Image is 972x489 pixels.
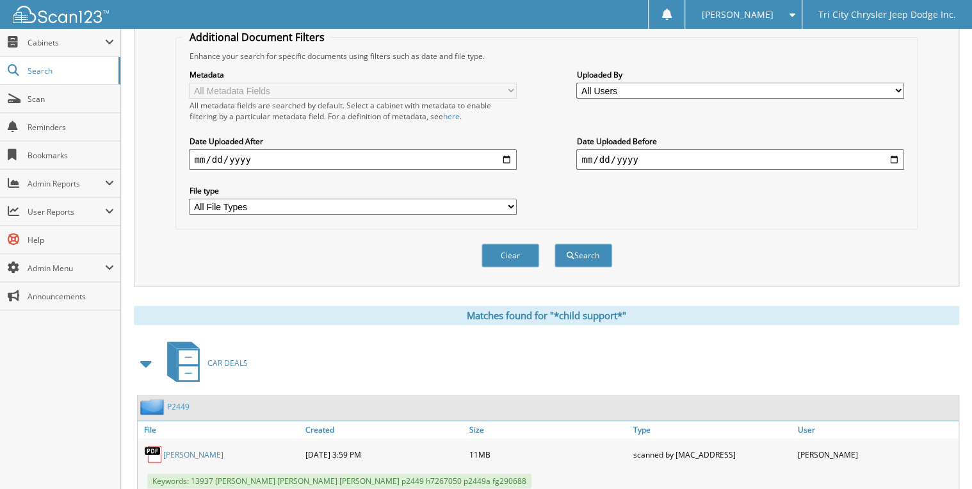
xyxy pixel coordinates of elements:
a: Created [302,421,466,438]
div: 11MB [466,442,630,467]
a: P2449 [167,401,190,412]
span: Tri City Chrysler Jeep Dodge Inc. [818,11,956,19]
button: Search [555,244,612,267]
button: Clear [482,244,539,267]
span: Announcements [28,291,114,302]
div: scanned by [MAC_ADDRESS] [630,442,794,467]
a: Type [630,421,794,438]
span: Keywords: 13937 [PERSON_NAME] [PERSON_NAME] [PERSON_NAME] p2449 h7267050 p2449a fg290688 [147,474,531,488]
span: User Reports [28,206,105,217]
a: Size [466,421,630,438]
span: Admin Reports [28,178,105,189]
label: Uploaded By [576,69,903,80]
a: CAR DEALS [159,338,248,388]
span: CAR DEALS [207,358,248,369]
label: File type [189,185,516,196]
div: Matches found for "*child support*" [134,306,959,325]
iframe: Chat Widget [908,427,972,489]
span: Reminders [28,122,114,133]
img: folder2.png [140,399,167,415]
a: User [795,421,959,438]
img: scan123-logo-white.svg [13,6,109,23]
label: Date Uploaded Before [576,136,903,147]
span: Search [28,65,112,76]
span: Help [28,235,114,245]
label: Metadata [189,69,516,80]
div: All metadata fields are searched by default. Select a cabinet with metadata to enable filtering b... [189,100,516,122]
span: Admin Menu [28,263,105,274]
label: Date Uploaded After [189,136,516,147]
span: Scan [28,94,114,104]
span: Cabinets [28,37,105,48]
img: PDF.png [144,445,163,464]
div: Enhance your search for specific documents using filters such as date and file type. [182,51,910,62]
a: [PERSON_NAME] [163,449,223,460]
span: [PERSON_NAME] [701,11,773,19]
a: here [442,111,459,122]
a: File [138,421,302,438]
div: [PERSON_NAME] [795,442,959,467]
legend: Additional Document Filters [182,30,330,44]
input: end [576,149,903,170]
span: Bookmarks [28,150,114,161]
div: [DATE] 3:59 PM [302,442,466,467]
input: start [189,149,516,170]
